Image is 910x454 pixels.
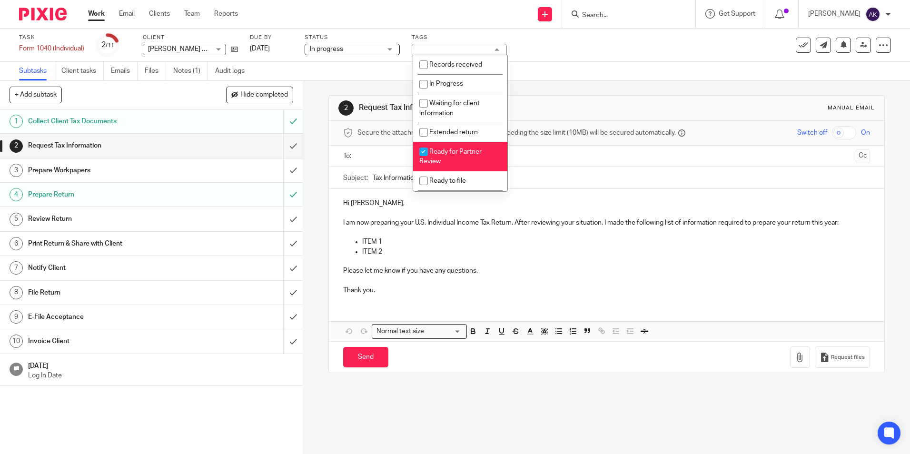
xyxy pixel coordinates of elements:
h1: Request Tax Information [359,103,627,113]
span: In Progress [429,80,463,87]
span: [PERSON_NAME] and [PERSON_NAME] [148,46,267,52]
a: Emails [111,62,138,80]
input: Search [581,11,667,20]
span: Hide completed [240,91,288,99]
h1: Notify Client [28,261,192,275]
div: 8 [10,286,23,299]
p: ITEM 2 [362,247,870,257]
div: 4 [10,188,23,201]
div: Manual email [828,104,875,112]
a: Reports [214,9,238,19]
span: Request files [831,354,865,361]
div: 7 [10,261,23,275]
input: Search for option [427,326,461,336]
label: Subject: [343,173,368,183]
a: Files [145,62,166,80]
h1: E-File Acceptance [28,310,192,324]
label: To: [343,151,354,161]
h1: Prepare Workpapers [28,163,192,178]
div: 2 [101,39,114,50]
a: Clients [149,9,170,19]
div: 9 [10,310,23,324]
small: /11 [106,43,114,48]
label: Task [19,34,84,41]
span: Ready to file [429,178,466,184]
div: 3 [10,164,23,177]
span: Ready for Partner Review [419,148,482,165]
p: Log In Date [28,371,294,380]
h1: Invoice Client [28,334,192,348]
p: I am now preparing your U.S. Individual Income Tax Return. After reviewing your situation, I made... [343,218,870,227]
p: Please let me know if you have any questions. [343,266,870,276]
span: Waiting for client information [419,100,480,117]
p: Thank you. [343,286,870,295]
button: Hide completed [226,87,293,103]
h1: Request Tax Information [28,138,192,153]
span: Secure the attachments in this message. Files exceeding the size limit (10MB) will be secured aut... [357,128,676,138]
span: Extended return [429,129,478,136]
a: Notes (1) [173,62,208,80]
div: Search for option [372,324,467,339]
h1: Print Return & Share with Client [28,237,192,251]
div: 2 [10,139,23,153]
div: 10 [10,335,23,348]
input: Send [343,347,388,367]
a: Team [184,9,200,19]
h1: File Return [28,286,192,300]
p: Hi [PERSON_NAME], [343,198,870,208]
div: 5 [10,213,23,226]
img: Pixie [19,8,67,20]
span: Get Support [719,10,755,17]
a: Subtasks [19,62,54,80]
label: Client [143,34,238,41]
a: Email [119,9,135,19]
a: Work [88,9,105,19]
span: Normal text size [374,326,426,336]
span: Records received [429,61,482,68]
h1: Prepare Return [28,188,192,202]
div: 2 [338,100,354,116]
span: In progress [310,46,343,52]
h1: [DATE] [28,359,294,371]
label: Due by [250,34,293,41]
div: 6 [10,237,23,250]
p: [PERSON_NAME] [808,9,861,19]
button: Request files [815,346,870,368]
img: svg%3E [865,7,880,22]
span: [DATE] [250,45,270,52]
p: ITEM 1 [362,237,870,247]
div: 1 [10,115,23,128]
a: Client tasks [61,62,104,80]
span: On [861,128,870,138]
label: Tags [412,34,507,41]
div: Form 1040 (Individual) [19,44,84,53]
h1: Review Return [28,212,192,226]
button: Cc [856,149,870,163]
a: Audit logs [215,62,252,80]
span: Switch off [797,128,827,138]
h1: Collect Client Tax Documents [28,114,192,128]
label: Status [305,34,400,41]
button: + Add subtask [10,87,62,103]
